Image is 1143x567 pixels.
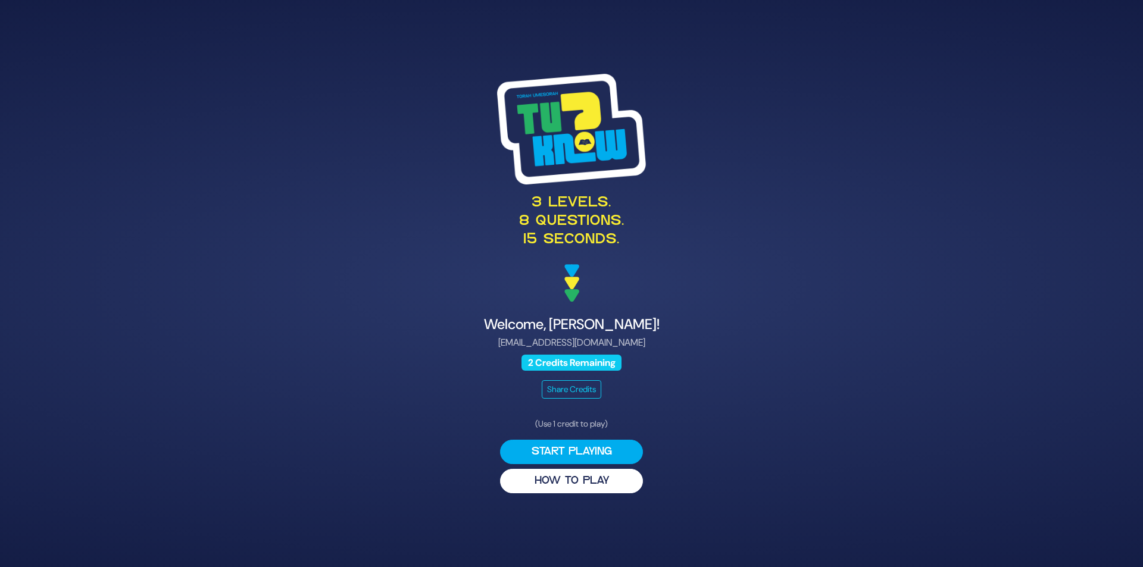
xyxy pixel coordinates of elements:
[500,469,643,493] button: HOW TO PLAY
[500,440,643,464] button: Start Playing
[281,336,862,350] p: [EMAIL_ADDRESS][DOMAIN_NAME]
[281,194,862,250] p: 3 levels. 8 questions. 15 seconds.
[542,380,601,399] button: Share Credits
[500,418,643,430] p: (Use 1 credit to play)
[497,74,646,184] img: Tournament Logo
[564,264,579,302] img: decoration arrows
[281,316,862,333] h4: Welcome, [PERSON_NAME]!
[521,355,622,371] span: 2 Credits Remaining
